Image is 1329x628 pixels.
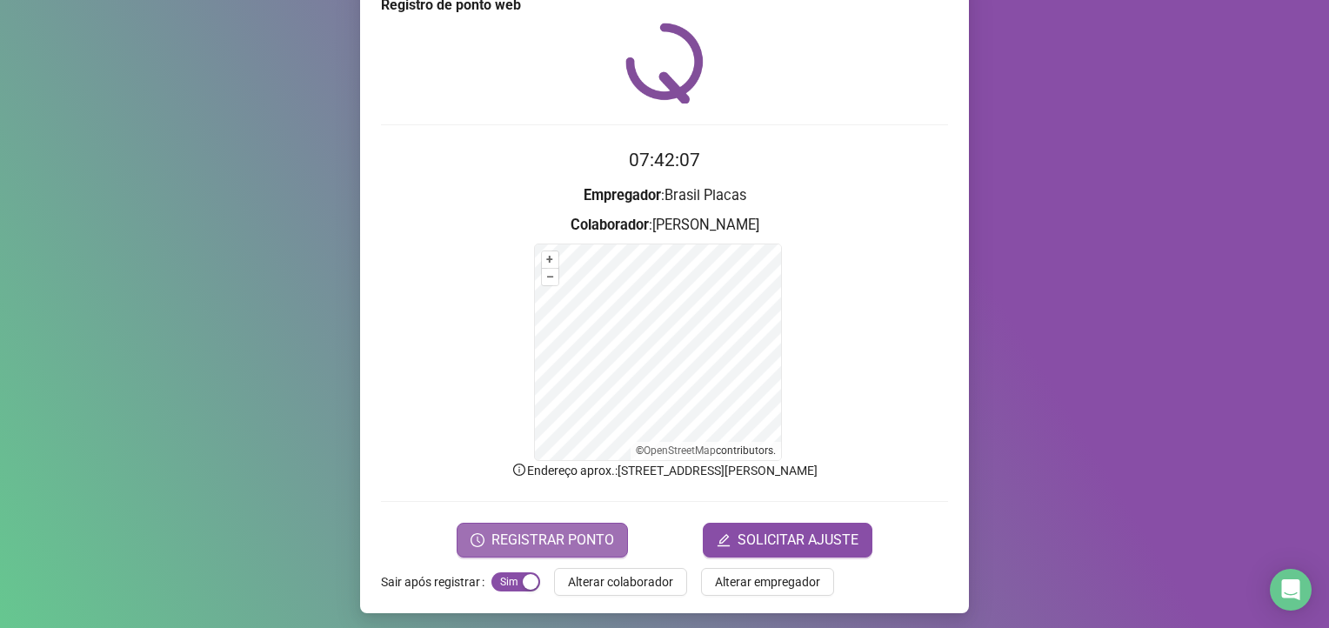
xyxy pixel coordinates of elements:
[703,523,872,558] button: editSOLICITAR AJUSTE
[381,184,948,207] h3: : Brasil Placas
[542,269,558,285] button: –
[381,568,491,596] label: Sair após registrar
[584,187,661,204] strong: Empregador
[717,533,731,547] span: edit
[1270,569,1312,611] div: Open Intercom Messenger
[457,523,628,558] button: REGISTRAR PONTO
[715,572,820,591] span: Alterar empregador
[471,533,484,547] span: clock-circle
[738,530,858,551] span: SOLICITAR AJUSTE
[625,23,704,104] img: QRPoint
[701,568,834,596] button: Alterar empregador
[644,444,716,457] a: OpenStreetMap
[511,462,527,478] span: info-circle
[381,461,948,480] p: Endereço aprox. : [STREET_ADDRESS][PERSON_NAME]
[629,150,700,170] time: 07:42:07
[554,568,687,596] button: Alterar colaborador
[381,214,948,237] h3: : [PERSON_NAME]
[491,530,614,551] span: REGISTRAR PONTO
[636,444,776,457] li: © contributors.
[571,217,649,233] strong: Colaborador
[542,251,558,268] button: +
[568,572,673,591] span: Alterar colaborador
